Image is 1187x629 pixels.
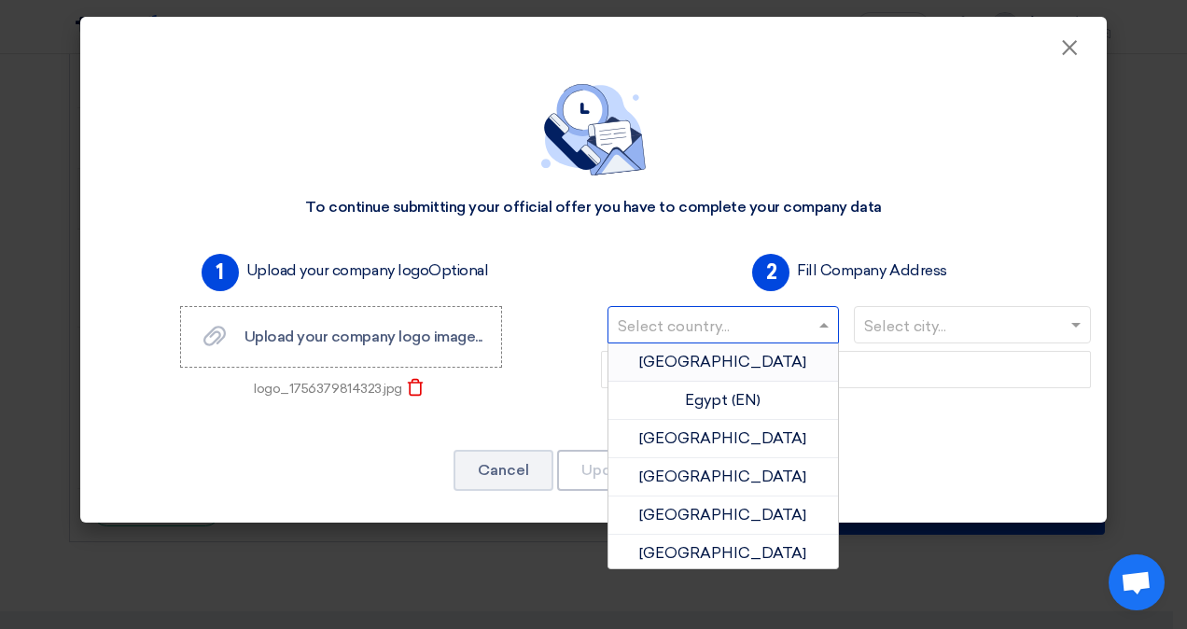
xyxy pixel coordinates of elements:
span: [GEOGRAPHIC_DATA] [639,429,806,447]
input: Add company main address [601,351,1091,388]
button: Cancel [454,450,553,491]
button: Update Company [557,450,733,491]
span: [GEOGRAPHIC_DATA] [639,506,806,524]
div: To continue submitting your official offer you have to complete your company data [305,198,881,217]
a: Open chat [1109,554,1165,610]
div: logo_1756379814323.jpg [254,379,401,398]
span: × [1060,34,1079,71]
span: [GEOGRAPHIC_DATA] [639,544,806,562]
span: Optional [428,261,488,279]
span: [GEOGRAPHIC_DATA] [639,468,806,485]
label: Upload your company logo [246,259,489,282]
span: [GEOGRAPHIC_DATA] [639,353,806,370]
span: Upload your company logo image... [244,328,482,345]
span: Egypt (EN) [685,391,761,409]
img: empty_state_contact.svg [541,84,646,175]
button: Close [1045,30,1094,67]
span: 2 [752,254,789,291]
span: 1 [202,254,239,291]
label: Fill Company Address [797,259,946,282]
